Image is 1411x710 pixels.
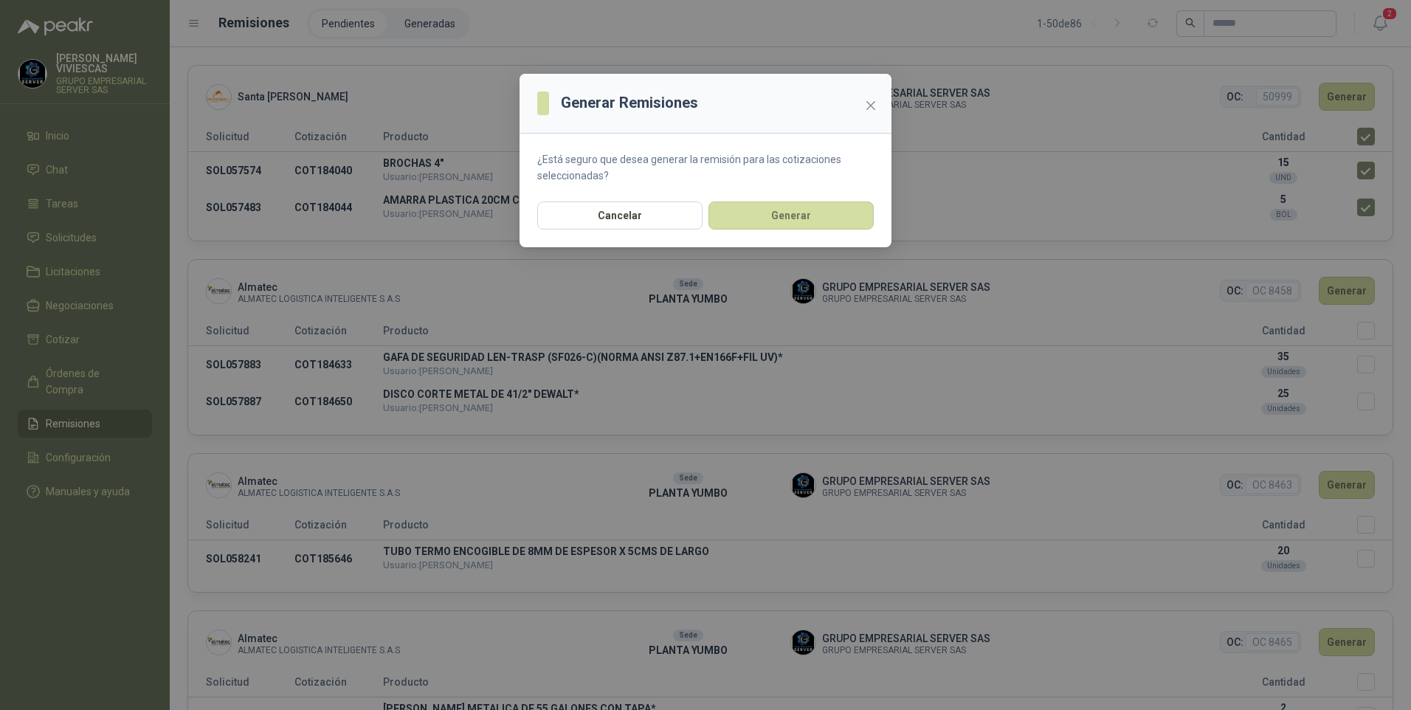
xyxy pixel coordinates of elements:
[859,94,883,117] button: Close
[561,92,698,114] h3: Generar Remisiones
[537,201,703,230] button: Cancelar
[865,100,877,111] span: close
[537,151,874,184] p: ¿Está seguro que desea generar la remisión para las cotizaciones seleccionadas?
[708,201,874,230] button: Generar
